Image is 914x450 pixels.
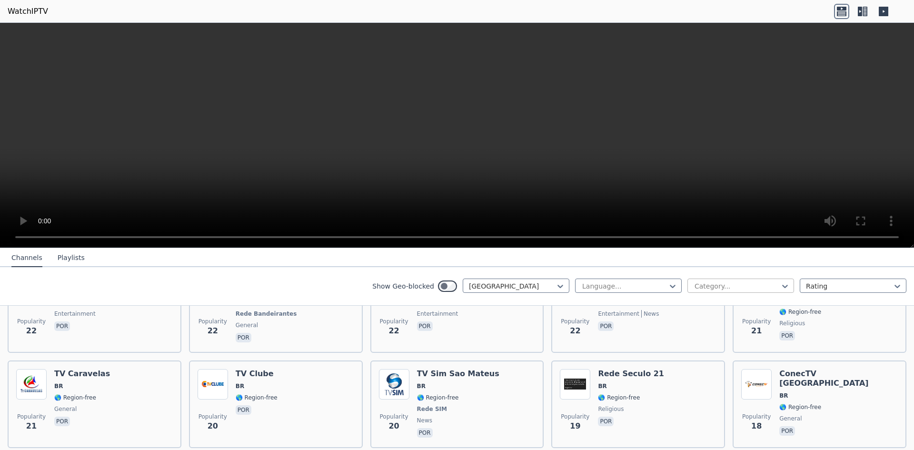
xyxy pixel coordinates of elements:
span: entertainment [598,310,639,318]
span: 🌎 Region-free [779,403,821,411]
img: TV Sim Sao Mateus [379,369,409,400]
span: Popularity [561,413,589,420]
span: 18 [751,420,762,432]
span: entertainment [417,310,458,318]
img: ConecTV Brasil [741,369,772,400]
span: 21 [751,325,762,337]
span: Popularity [742,318,771,325]
span: Popularity [380,413,408,420]
p: por [417,321,433,331]
span: 🌎 Region-free [779,308,821,316]
span: 🌎 Region-free [54,394,96,401]
span: general [779,415,802,422]
span: 20 [388,420,399,432]
span: 22 [208,325,218,337]
span: Popularity [199,413,227,420]
p: por [779,331,795,340]
p: por [54,417,70,426]
h6: TV Clube [236,369,278,379]
span: Rede SIM [417,405,447,413]
span: BR [54,382,63,390]
p: por [54,321,70,331]
button: Channels [11,249,42,267]
p: por [417,428,433,438]
span: general [54,405,77,413]
span: Popularity [17,318,46,325]
p: por [598,321,614,331]
span: Popularity [380,318,408,325]
span: Popularity [17,413,46,420]
span: Popularity [199,318,227,325]
span: news [641,310,659,318]
span: 19 [570,420,580,432]
label: Show Geo-blocked [372,281,434,291]
span: Rede Bandeirantes [236,310,297,318]
img: TV Clube [198,369,228,400]
span: religious [779,320,805,327]
img: Rede Seculo 21 [560,369,590,400]
span: BR [417,382,426,390]
img: TV Caravelas [16,369,47,400]
p: por [779,426,795,436]
span: 🌎 Region-free [417,394,459,401]
span: religious [598,405,624,413]
span: BR [236,382,244,390]
button: Playlists [58,249,85,267]
h6: TV Caravelas [54,369,110,379]
h6: ConecTV [GEOGRAPHIC_DATA] [779,369,898,388]
span: 22 [570,325,580,337]
span: 22 [26,325,37,337]
p: por [598,417,614,426]
span: general [236,321,258,329]
span: 20 [208,420,218,432]
span: 🌎 Region-free [598,394,640,401]
span: news [417,417,432,424]
h6: Rede Seculo 21 [598,369,664,379]
span: BR [598,382,606,390]
span: Popularity [561,318,589,325]
span: Popularity [742,413,771,420]
span: 21 [26,420,37,432]
h6: TV Sim Sao Mateus [417,369,499,379]
a: WatchIPTV [8,6,48,17]
p: por [236,333,251,342]
p: por [236,405,251,415]
span: 🌎 Region-free [236,394,278,401]
span: 22 [388,325,399,337]
span: BR [779,392,788,400]
span: entertainment [54,310,96,318]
